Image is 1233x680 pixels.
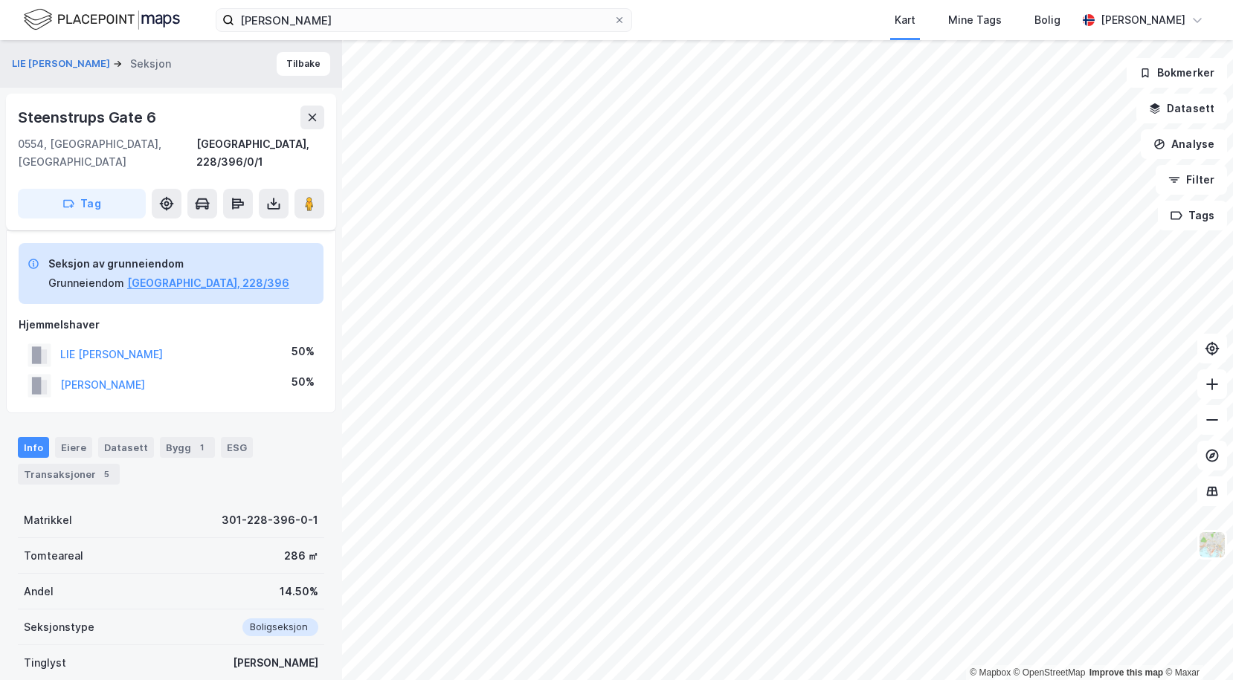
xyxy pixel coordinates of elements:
[19,316,323,334] div: Hjemmelshaver
[24,7,180,33] img: logo.f888ab2527a4732fd821a326f86c7f29.svg
[18,106,158,129] div: Steenstrups Gate 6
[12,56,113,71] button: LIE [PERSON_NAME]
[233,654,318,672] div: [PERSON_NAME]
[24,511,72,529] div: Matrikkel
[1127,58,1227,88] button: Bokmerker
[948,11,1002,29] div: Mine Tags
[18,189,146,218] button: Tag
[24,547,83,565] div: Tomteareal
[48,274,124,292] div: Grunneiendom
[48,255,289,273] div: Seksjon av grunneiendom
[127,274,289,292] button: [GEOGRAPHIC_DATA], 228/396
[18,135,196,171] div: 0554, [GEOGRAPHIC_DATA], [GEOGRAPHIC_DATA]
[130,55,171,73] div: Seksjon
[284,547,318,565] div: 286 ㎡
[24,654,66,672] div: Tinglyst
[292,343,315,360] div: 50%
[277,52,330,76] button: Tilbake
[1089,667,1163,678] a: Improve this map
[24,618,94,636] div: Seksjonstype
[1034,11,1060,29] div: Bolig
[1158,201,1227,230] button: Tags
[99,467,114,482] div: 5
[18,437,49,458] div: Info
[292,373,315,391] div: 50%
[18,464,120,485] div: Transaksjoner
[895,11,915,29] div: Kart
[194,440,209,455] div: 1
[1136,94,1227,123] button: Datasett
[98,437,154,458] div: Datasett
[222,511,318,529] div: 301-228-396-0-1
[160,437,215,458] div: Bygg
[1156,165,1227,195] button: Filter
[196,135,324,171] div: [GEOGRAPHIC_DATA], 228/396/0/1
[1101,11,1185,29] div: [PERSON_NAME]
[1141,129,1227,159] button: Analyse
[234,9,614,31] input: Søk på adresse, matrikkel, gårdeiere, leietakere eller personer
[221,437,253,458] div: ESG
[1159,609,1233,680] iframe: Chat Widget
[24,583,54,600] div: Andel
[55,437,92,458] div: Eiere
[1198,531,1226,559] img: Z
[280,583,318,600] div: 14.50%
[970,667,1011,678] a: Mapbox
[1014,667,1086,678] a: OpenStreetMap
